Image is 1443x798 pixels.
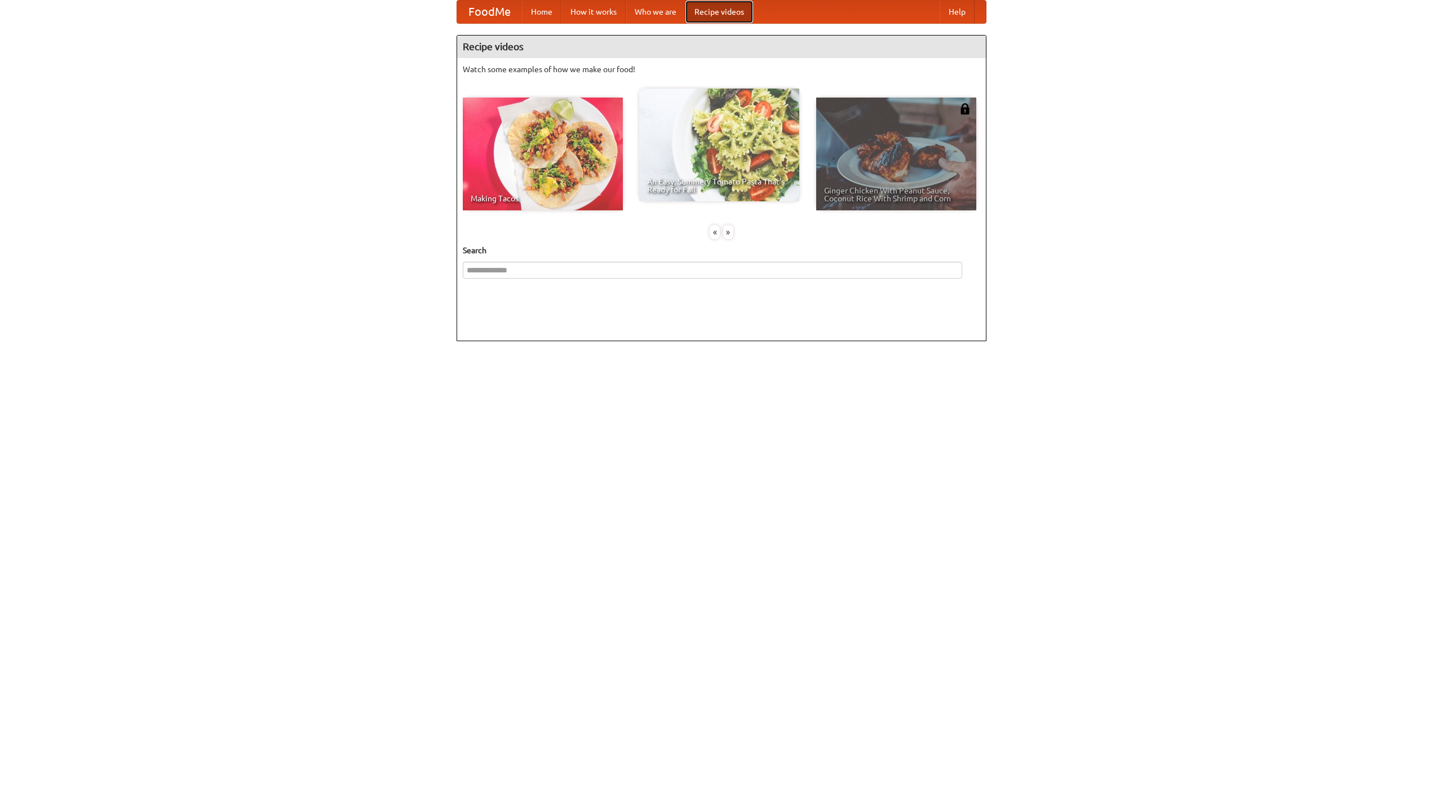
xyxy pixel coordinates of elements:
a: Home [522,1,561,23]
img: 483408.png [959,103,971,114]
a: Recipe videos [685,1,753,23]
div: » [723,225,733,239]
a: Help [940,1,975,23]
h4: Recipe videos [457,36,986,58]
h5: Search [463,245,980,256]
span: An Easy, Summery Tomato Pasta That's Ready for Fall [647,178,791,193]
a: Who we are [626,1,685,23]
a: Making Tacos [463,98,623,210]
div: « [710,225,720,239]
span: Making Tacos [471,195,615,202]
a: How it works [561,1,626,23]
a: FoodMe [457,1,522,23]
a: An Easy, Summery Tomato Pasta That's Ready for Fall [639,89,799,201]
p: Watch some examples of how we make our food! [463,64,980,75]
